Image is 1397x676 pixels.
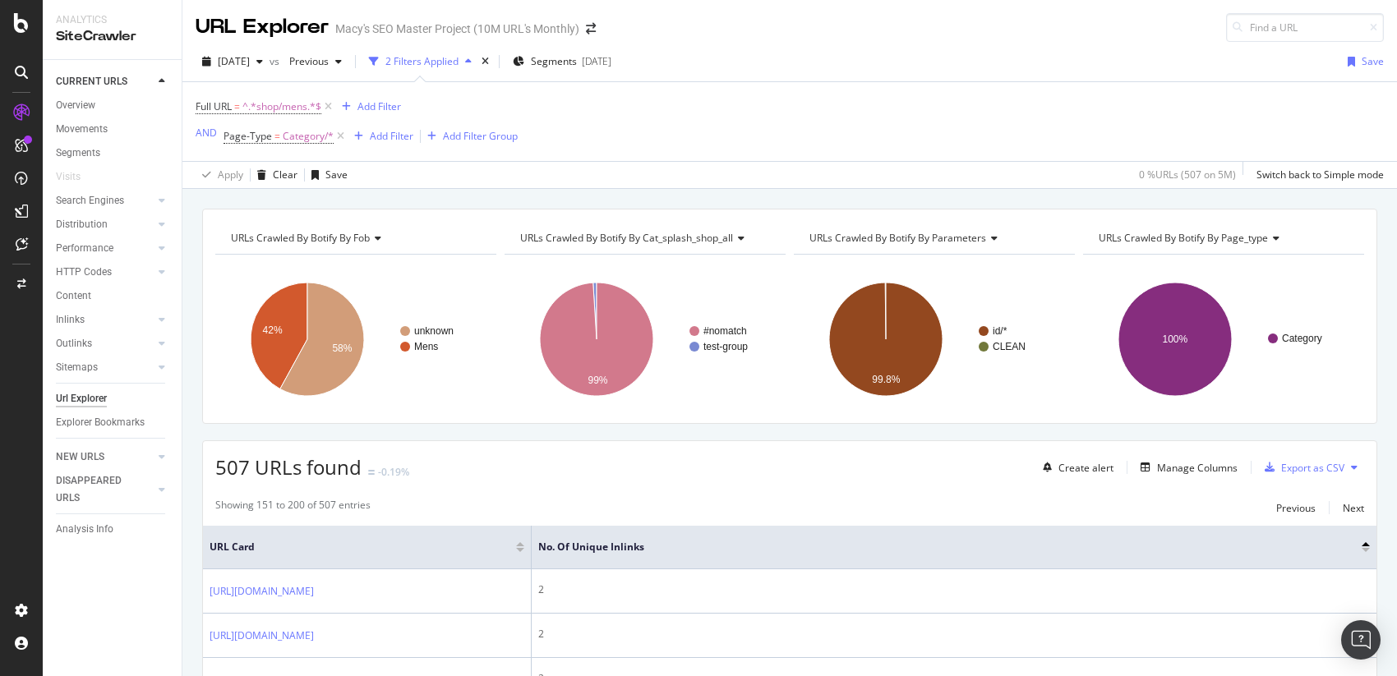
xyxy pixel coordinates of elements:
button: Previous [283,48,348,75]
div: 0 % URLs ( 507 on 5M ) [1139,168,1236,182]
h4: URLs Crawled By Botify By parameters [806,225,1060,251]
span: Full URL [196,99,232,113]
div: Add Filter [357,99,401,113]
a: Overview [56,97,170,114]
div: Previous [1276,501,1316,515]
div: Visits [56,168,81,186]
button: Clear [251,162,297,188]
a: [URL][DOMAIN_NAME] [210,583,314,600]
span: URLs Crawled By Botify By cat_splash_shop_all [520,231,733,245]
a: Analysis Info [56,521,170,538]
div: times [478,53,492,70]
text: 100% [1163,333,1188,345]
div: Create alert [1058,461,1113,475]
text: Mens [414,341,438,352]
svg: A chart. [1083,268,1362,411]
div: Analytics [56,13,168,27]
button: Previous [1276,498,1316,517]
div: DISAPPEARED URLS [56,472,139,507]
button: Next [1343,498,1364,517]
span: URLs Crawled By Botify By fob [231,231,370,245]
button: Save [305,162,348,188]
span: URLs Crawled By Botify By page_type [1099,231,1268,245]
span: No. of Unique Inlinks [538,540,1337,554]
h4: URLs Crawled By Botify By page_type [1095,225,1349,251]
div: Outlinks [56,335,92,352]
span: 507 URLs found [215,453,362,481]
div: Apply [218,168,243,182]
div: Overview [56,97,95,114]
div: Sitemaps [56,359,98,376]
button: Add Filter [335,97,401,117]
text: 58% [332,343,352,354]
text: 99.8% [872,374,900,385]
span: Category/* [283,125,334,148]
text: Category [1282,333,1322,344]
a: Distribution [56,216,154,233]
a: Outlinks [56,335,154,352]
div: Save [1362,54,1384,68]
div: -0.19% [378,465,409,479]
button: [DATE] [196,48,270,75]
a: Explorer Bookmarks [56,414,170,431]
a: CURRENT URLS [56,73,154,90]
a: [URL][DOMAIN_NAME] [210,628,314,644]
div: URL Explorer [196,13,329,41]
svg: A chart. [505,268,783,411]
div: Open Intercom Messenger [1341,620,1381,660]
a: Search Engines [56,192,154,209]
span: Page-Type [224,129,272,143]
button: Apply [196,162,243,188]
a: Movements [56,121,170,138]
a: Inlinks [56,311,154,329]
a: Sitemaps [56,359,154,376]
text: unknown [414,325,454,337]
div: Macy's SEO Master Project (10M URL's Monthly) [335,21,579,37]
text: #nomatch [703,325,747,337]
div: Distribution [56,216,108,233]
div: HTTP Codes [56,264,112,281]
div: 2 [538,582,1370,597]
div: Explorer Bookmarks [56,414,145,431]
svg: A chart. [794,268,1072,411]
input: Find a URL [1226,13,1384,42]
svg: A chart. [215,268,494,411]
span: ^.*shop/mens.*$ [242,95,321,118]
span: Segments [531,54,577,68]
span: = [234,99,240,113]
a: Content [56,287,170,305]
button: Save [1341,48,1384,75]
button: Segments[DATE] [506,48,618,75]
span: URLs Crawled By Botify By parameters [809,231,986,245]
span: URL Card [210,540,512,554]
div: Content [56,287,91,305]
div: Export as CSV [1281,461,1344,475]
div: 2 [538,627,1370,642]
div: Next [1343,501,1364,515]
h4: URLs Crawled By Botify By fob [228,225,482,251]
button: Export as CSV [1258,454,1344,481]
button: AND [196,125,217,140]
div: Save [325,168,348,182]
button: Manage Columns [1134,458,1238,477]
h4: URLs Crawled By Botify By cat_splash_shop_all [517,225,771,251]
span: = [274,129,280,143]
a: NEW URLS [56,448,154,466]
div: Search Engines [56,192,124,209]
a: DISAPPEARED URLS [56,472,154,507]
button: Switch back to Simple mode [1250,162,1384,188]
a: Url Explorer [56,390,170,407]
text: CLEAN [993,341,1026,352]
a: Performance [56,240,154,257]
img: Equal [368,470,375,475]
div: Add Filter [370,129,413,143]
div: AND [196,126,217,140]
div: Clear [273,168,297,182]
div: SiteCrawler [56,27,168,46]
span: 2025 Sep. 4th [218,54,250,68]
text: 99% [588,375,608,386]
div: NEW URLS [56,448,104,466]
text: 42% [263,324,283,336]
